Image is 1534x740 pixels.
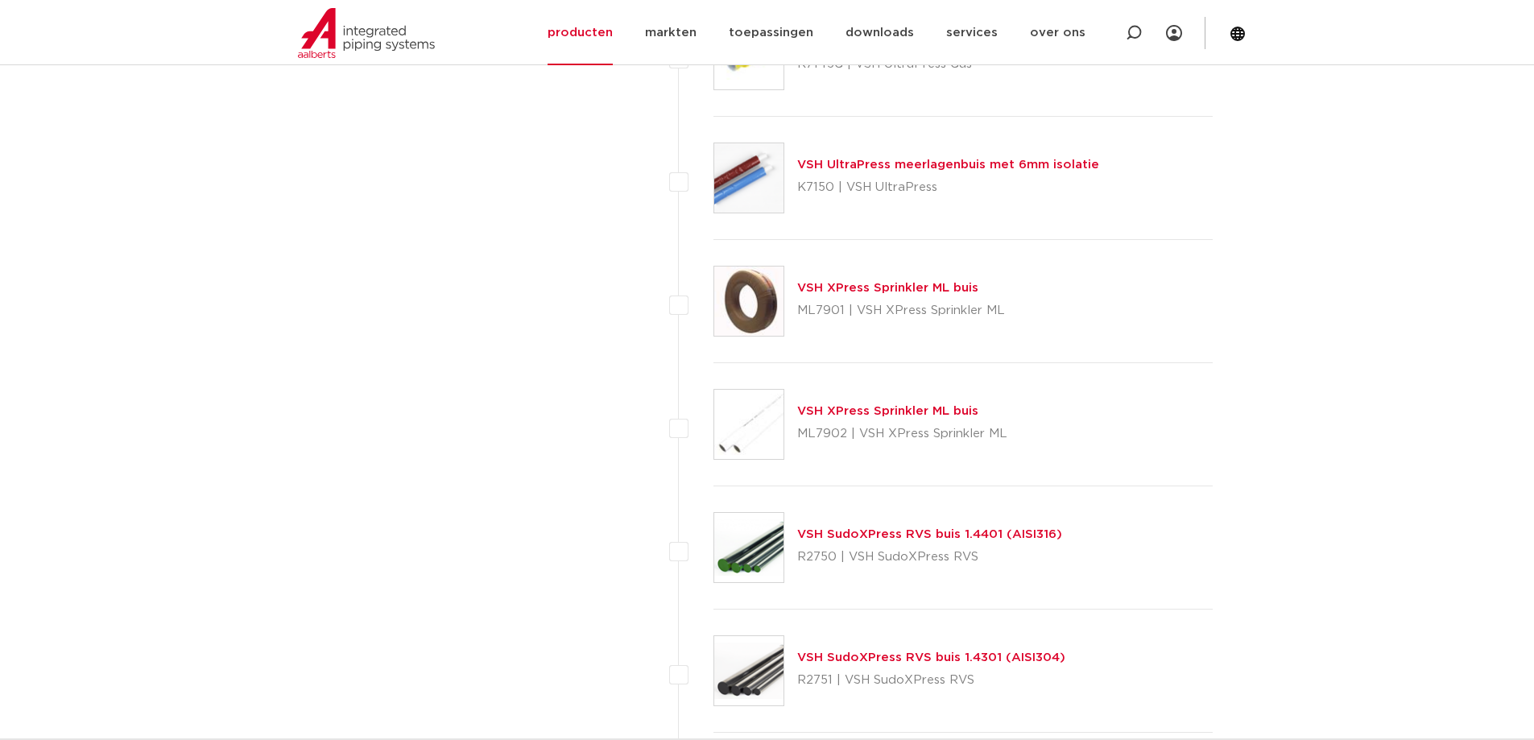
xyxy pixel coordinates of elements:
[714,143,784,213] img: Thumbnail for VSH UltraPress meerlagenbuis met 6mm isolatie
[797,544,1062,570] p: R2750 | VSH SudoXPress RVS
[714,636,784,705] img: Thumbnail for VSH SudoXPress RVS buis 1.4301 (AISI304)
[797,668,1065,693] p: R2751 | VSH SudoXPress RVS
[797,651,1065,664] a: VSH SudoXPress RVS buis 1.4301 (AISI304)
[714,267,784,336] img: Thumbnail for VSH XPress Sprinkler ML buis
[797,298,1005,324] p: ML7901 | VSH XPress Sprinkler ML
[797,159,1099,171] a: VSH UltraPress meerlagenbuis met 6mm isolatie
[797,175,1099,201] p: K7150 | VSH UltraPress
[714,390,784,459] img: Thumbnail for VSH XPress Sprinkler ML buis
[797,421,1007,447] p: ML7902 | VSH XPress Sprinkler ML
[797,282,978,294] a: VSH XPress Sprinkler ML buis
[797,528,1062,540] a: VSH SudoXPress RVS buis 1.4401 (AISI316)
[797,405,978,417] a: VSH XPress Sprinkler ML buis
[714,513,784,582] img: Thumbnail for VSH SudoXPress RVS buis 1.4401 (AISI316)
